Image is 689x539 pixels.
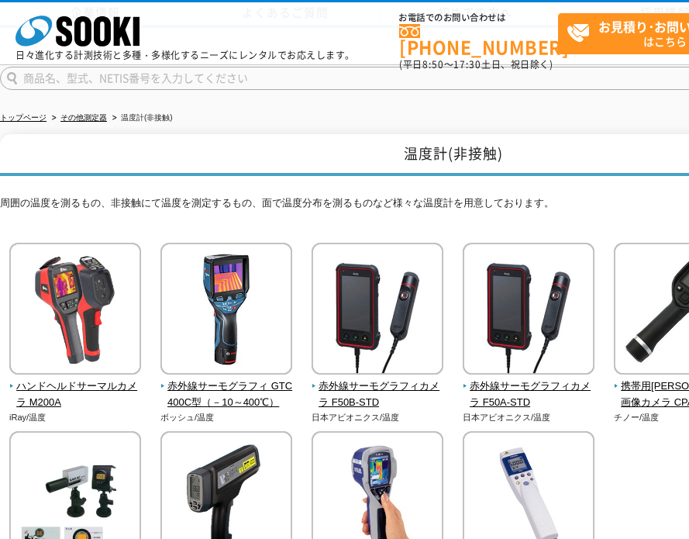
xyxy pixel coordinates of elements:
span: 赤外線サーモグラフィ GTC400C型（－10～400℃） [160,378,293,411]
a: 赤外線サーモグラフィカメラ F50B-STD [312,364,444,410]
img: 赤外線サーモグラフィカメラ F50A-STD [463,243,594,378]
li: 温度計(非接触) [109,110,173,126]
p: ボッシュ/温度 [160,411,293,424]
p: 日々進化する計測技術と多種・多様化するニーズにレンタルでお応えします。 [16,50,355,60]
span: お電話でのお問い合わせは [399,13,558,22]
span: ハンドヘルドサーマルカメラ M200A [9,378,142,411]
span: 8:50 [422,57,444,71]
a: 赤外線サーモグラフィ GTC400C型（－10～400℃） [160,364,293,410]
img: ハンドヘルドサーマルカメラ M200A [9,243,141,378]
img: 赤外線サーモグラフィ GTC400C型（－10～400℃） [160,243,292,378]
a: その他測定器 [60,113,107,122]
p: 日本アビオニクス/温度 [312,411,444,424]
a: 赤外線サーモグラフィカメラ F50A-STD [463,364,595,410]
span: 赤外線サーモグラフィカメラ F50A-STD [463,378,595,411]
a: ハンドヘルドサーマルカメラ M200A [9,364,142,410]
span: 17:30 [453,57,481,71]
p: iRay/温度 [9,411,142,424]
a: [PHONE_NUMBER] [399,24,558,56]
span: (平日 ～ 土日、祝日除く) [399,57,553,71]
span: 赤外線サーモグラフィカメラ F50B-STD [312,378,444,411]
p: 日本アビオニクス/温度 [463,411,595,424]
img: 赤外線サーモグラフィカメラ F50B-STD [312,243,443,378]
